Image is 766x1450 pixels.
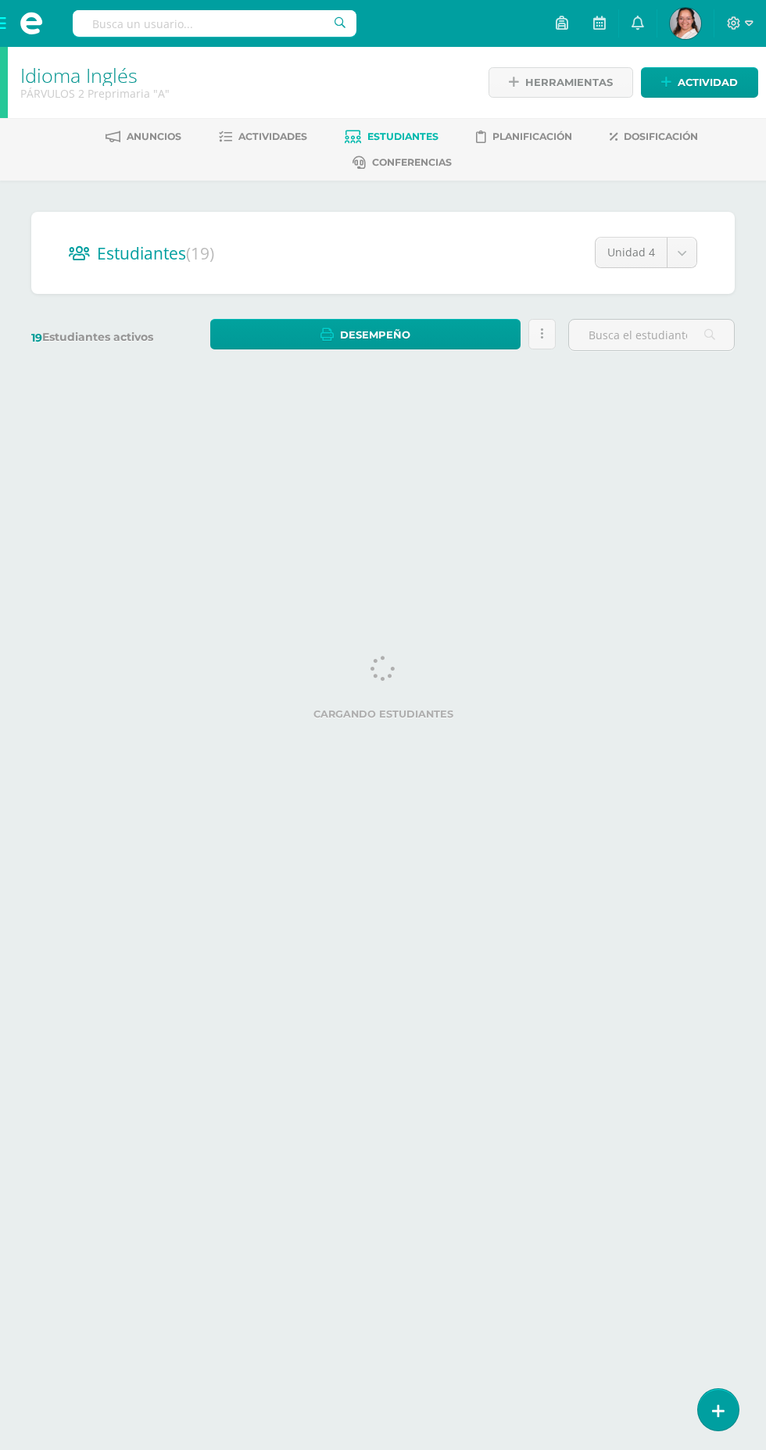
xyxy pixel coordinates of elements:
[20,64,468,86] h1: Idioma Inglés
[641,67,758,98] a: Actividad
[569,320,734,350] input: Busca el estudiante aquí...
[73,10,356,37] input: Busca un usuario...
[610,124,698,149] a: Dosificación
[367,131,438,142] span: Estudiantes
[492,131,572,142] span: Planificación
[607,238,655,267] span: Unidad 4
[127,131,181,142] span: Anuncios
[38,708,728,720] label: Cargando estudiantes
[20,62,138,88] a: Idioma Inglés
[186,242,214,264] span: (19)
[372,156,452,168] span: Conferencias
[678,68,738,97] span: Actividad
[106,124,181,149] a: Anuncios
[238,131,307,142] span: Actividades
[31,330,198,345] label: Estudiantes activos
[670,8,701,39] img: dc5ff4e07cc4005fde0d66d8b3792a65.png
[340,320,410,349] span: Desempeño
[97,242,214,264] span: Estudiantes
[345,124,438,149] a: Estudiantes
[489,67,633,98] a: Herramientas
[353,150,452,175] a: Conferencias
[31,331,42,345] span: 19
[624,131,698,142] span: Dosificación
[219,124,307,149] a: Actividades
[20,86,468,101] div: PÁRVULOS 2 Preprimaria 'A'
[476,124,572,149] a: Planificación
[525,68,613,97] span: Herramientas
[596,238,696,267] a: Unidad 4
[210,319,521,349] a: Desempeño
